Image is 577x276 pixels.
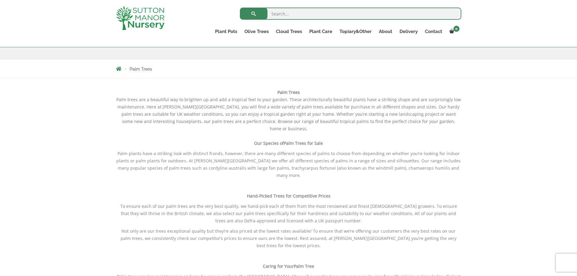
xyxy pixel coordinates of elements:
[336,27,375,36] a: Topiary&Other
[247,193,330,199] b: Hand-Picked Trees for Competitive Prices
[272,27,306,36] a: Cloud Trees
[294,263,314,269] b: Palm Tree
[375,27,396,36] a: About
[116,228,461,249] p: Not only are our trees exceptional quality but they’re also priced at the lowest rates available!...
[306,27,336,36] a: Plant Care
[277,89,300,95] b: Palm Trees
[263,263,294,269] b: Caring for Your
[284,140,323,146] b: Palm Trees for Sale
[241,27,272,36] a: Olive Trees
[453,26,459,32] span: 0
[421,27,446,36] a: Contact
[446,27,461,36] a: 0
[116,66,461,71] nav: Breadcrumbs
[116,203,461,224] p: To ensure each of our palm trees are the very best quality, we hand-pick each of them from the mo...
[130,67,152,71] span: Palm Trees
[240,8,461,20] input: Search...
[116,6,164,30] img: logo
[396,27,421,36] a: Delivery
[116,150,461,179] p: Palm plants have a striking look with distinct fronds, however, there are many different species ...
[211,27,241,36] a: Plant Pots
[254,140,284,146] b: Our Species of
